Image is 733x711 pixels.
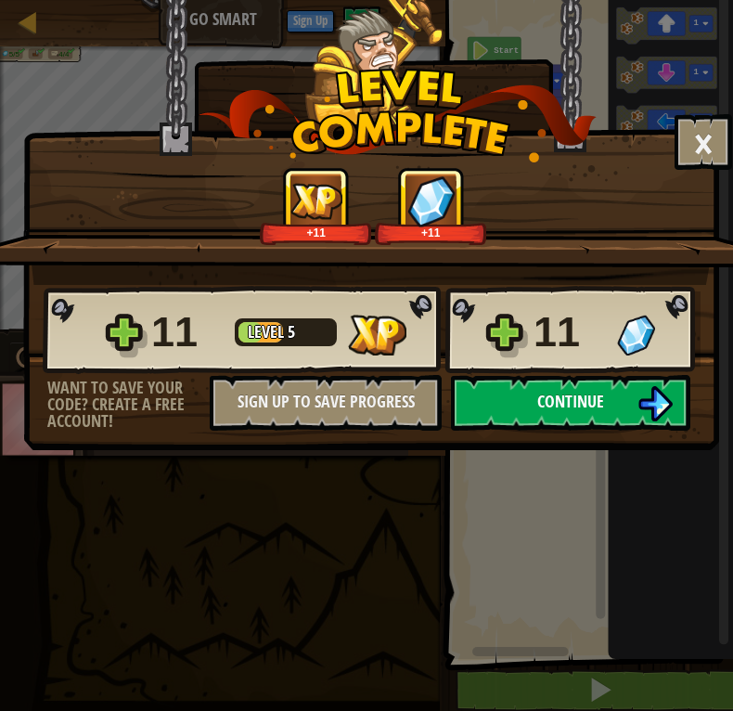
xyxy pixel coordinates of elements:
[47,380,210,430] div: Want to save your code? Create a free account!
[675,114,732,170] button: ×
[534,303,606,362] div: 11
[210,375,442,431] button: Sign Up to Save Progress
[248,320,288,343] span: Level
[288,320,295,343] span: 5
[290,183,342,219] img: XP Gained
[379,226,483,239] div: +11
[637,386,673,421] img: Continue
[151,303,224,362] div: 11
[199,69,597,162] img: level_complete.png
[537,390,604,413] span: Continue
[451,375,690,431] button: Continue
[348,315,406,355] img: XP Gained
[264,226,368,239] div: +11
[407,175,456,226] img: Gems Gained
[617,315,655,355] img: Gems Gained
